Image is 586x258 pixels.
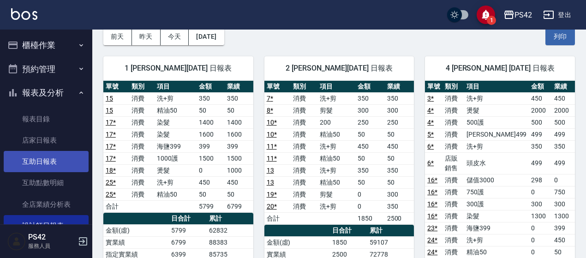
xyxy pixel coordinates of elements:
td: 450 [355,140,385,152]
td: 350 [552,140,575,152]
td: 實業績 [103,236,169,248]
button: 櫃檯作業 [4,33,89,57]
td: 499 [529,152,552,174]
td: 消費 [129,92,155,104]
td: 1400 [197,116,225,128]
td: 0 [355,200,385,212]
td: 消費 [442,140,464,152]
td: 250 [355,116,385,128]
button: 昨天 [132,28,161,45]
td: 0 [552,174,575,186]
td: 消費 [442,246,464,258]
td: 消費 [129,152,155,164]
a: 13 [267,179,274,186]
td: 消費 [291,152,317,164]
td: 燙髮 [155,164,197,176]
td: 洗+剪 [155,92,197,104]
td: 消費 [291,200,317,212]
td: 1000 [225,164,253,176]
td: 1000護 [155,152,197,164]
th: 日合計 [330,225,368,237]
td: 50 [552,246,575,258]
td: 洗+剪 [317,164,355,176]
td: 300 [385,104,414,116]
td: 海鹽399 [155,140,197,152]
td: 合計 [264,212,291,224]
td: 1850 [355,212,385,224]
td: 洗+剪 [317,92,355,104]
table: a dense table [103,81,253,213]
td: 88383 [207,236,253,248]
span: 2 [PERSON_NAME][DATE] 日報表 [275,64,403,73]
td: 店販銷售 [442,152,464,174]
td: 消費 [291,140,317,152]
td: 精油50 [155,188,197,200]
td: 消費 [442,92,464,104]
td: 50 [197,188,225,200]
td: 500護 [464,116,529,128]
td: 500 [529,116,552,128]
td: 消費 [291,188,317,200]
img: Logo [11,8,37,20]
th: 項目 [464,81,529,93]
th: 類別 [442,81,464,93]
td: 1500 [225,152,253,164]
td: 50 [385,152,414,164]
td: 6799 [225,200,253,212]
td: 50 [225,104,253,116]
td: 50 [355,152,385,164]
span: 4 [PERSON_NAME] [DATE] 日報表 [436,64,564,73]
a: 設計師日報表 [4,215,89,236]
td: 59107 [367,236,414,248]
th: 類別 [291,81,317,93]
td: 消費 [291,128,317,140]
td: 精油50 [317,152,355,164]
td: 剪髮 [317,188,355,200]
td: 頭皮水 [464,152,529,174]
td: 洗+剪 [464,234,529,246]
td: 消費 [442,198,464,210]
td: 350 [385,92,414,104]
td: 洗+剪 [317,200,355,212]
td: 消費 [291,92,317,104]
td: 2000 [552,104,575,116]
th: 日合計 [169,213,207,225]
td: 399 [225,140,253,152]
td: 精油50 [317,176,355,188]
td: 0 [529,222,552,234]
th: 類別 [129,81,155,93]
td: 剪髮 [317,104,355,116]
td: 350 [225,92,253,104]
td: 消費 [129,140,155,152]
button: 今天 [161,28,189,45]
td: 精油50 [155,104,197,116]
td: 消費 [129,176,155,188]
td: 精油50 [317,128,355,140]
td: 399 [552,222,575,234]
button: PS42 [500,6,536,24]
button: [DATE] [189,28,224,45]
td: 50 [197,104,225,116]
td: 消費 [291,176,317,188]
td: 350 [355,92,385,104]
td: 消費 [442,222,464,234]
table: a dense table [264,81,414,225]
td: 750 [552,186,575,198]
td: 2500 [385,212,414,224]
td: 50 [225,188,253,200]
td: 350 [385,164,414,176]
td: 50 [385,176,414,188]
td: 燙髮 [464,104,529,116]
td: 洗+剪 [464,92,529,104]
th: 單號 [264,81,291,93]
td: 海鹽399 [464,222,529,234]
td: 300 [385,188,414,200]
td: 1500 [197,152,225,164]
button: 前天 [103,28,132,45]
td: 50 [355,128,385,140]
td: 消費 [442,174,464,186]
th: 項目 [155,81,197,93]
td: 儲值3000 [464,174,529,186]
th: 業績 [385,81,414,93]
td: 300 [529,198,552,210]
